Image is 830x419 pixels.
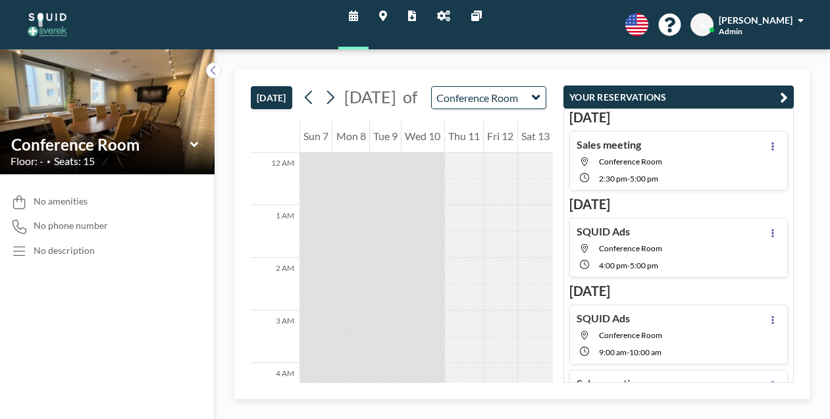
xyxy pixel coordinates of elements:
[34,195,88,207] span: No amenities
[251,205,299,258] div: 1 AM
[599,347,627,357] span: 9:00 AM
[630,260,658,270] span: 5:00 PM
[34,245,95,257] div: No description
[577,377,641,390] h4: Sales meeting
[577,225,630,238] h4: SQUID Ads
[403,87,417,107] span: of
[370,120,401,153] div: Tue 9
[569,283,788,299] h3: [DATE]
[577,312,630,325] h4: SQUID Ads
[599,330,662,340] span: Conference Room
[332,120,369,153] div: Mon 8
[251,86,292,109] button: [DATE]
[47,157,51,166] span: •
[599,243,662,253] span: Conference Room
[251,153,299,205] div: 12 AM
[445,120,483,153] div: Thu 11
[11,135,190,154] input: Conference Room
[627,174,630,184] span: -
[629,347,661,357] span: 10:00 AM
[251,258,299,310] div: 2 AM
[630,174,658,184] span: 5:00 PM
[719,26,742,36] span: Admin
[300,120,332,153] div: Sun 7
[599,157,662,166] span: Conference Room
[251,363,299,416] div: 4 AM
[569,196,788,212] h3: [DATE]
[569,109,788,126] h3: [DATE]
[719,14,792,26] span: [PERSON_NAME]
[432,87,532,109] input: Conference Room
[627,347,629,357] span: -
[577,138,641,151] h4: Sales meeting
[54,155,95,168] span: Seats: 15
[599,174,627,184] span: 2:30 PM
[518,120,553,153] div: Sat 13
[402,120,444,153] div: Wed 10
[627,260,630,270] span: -
[698,19,706,31] span: H
[599,260,627,270] span: 4:00 PM
[344,87,396,107] span: [DATE]
[484,120,517,153] div: Fri 12
[11,155,43,168] span: Floor: -
[21,12,74,38] img: organization-logo
[34,220,108,232] span: No phone number
[251,310,299,363] div: 3 AM
[563,86,794,109] button: YOUR RESERVATIONS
